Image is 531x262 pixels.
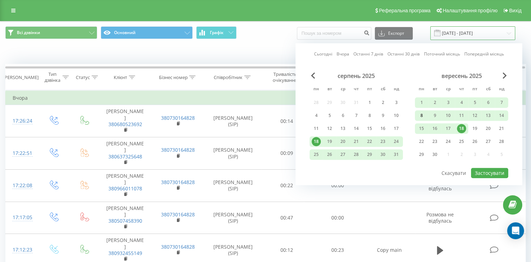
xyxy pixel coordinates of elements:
[324,84,335,95] abbr: вівторок
[196,26,237,39] button: Графік
[444,124,453,133] div: 17
[457,137,466,146] div: 25
[13,146,31,160] div: 17:22:51
[470,124,479,133] div: 19
[430,150,439,159] div: 30
[205,202,261,234] td: [PERSON_NAME] (SIP)
[312,137,321,146] div: 18
[350,149,363,160] div: чт 28 серп 2025 р.
[268,71,303,83] div: Тривалість очікування
[338,111,347,120] div: 6
[312,150,321,159] div: 25
[161,146,195,153] a: 380730164828
[76,74,90,80] div: Статус
[456,84,467,95] abbr: четвер
[390,123,403,134] div: нд 17 серп 2025 р.
[210,30,224,35] span: Графік
[468,97,482,108] div: пт 5 вер 2025 р.
[161,243,195,250] a: 380730164828
[424,51,460,58] a: Поточний місяць
[455,123,468,134] div: чт 18 вер 2025 р.
[468,136,482,147] div: пт 26 вер 2025 р.
[350,136,363,147] div: чт 21 серп 2025 р.
[495,97,508,108] div: нд 7 вер 2025 р.
[3,74,39,80] div: [PERSON_NAME]
[312,169,363,202] td: 00:00
[13,114,31,128] div: 17:26:24
[365,150,374,159] div: 29
[428,123,442,134] div: вт 16 вер 2025 р.
[455,110,468,121] div: чт 11 вер 2025 р.
[430,137,439,146] div: 23
[44,71,61,83] div: Тип дзвінка
[161,179,195,185] a: 380730164828
[325,124,334,133] div: 12
[378,150,387,159] div: 30
[378,98,387,107] div: 2
[365,98,374,107] div: 1
[108,185,142,192] a: 380966011078
[352,150,361,159] div: 28
[457,111,466,120] div: 11
[438,168,470,178] button: Скасувати
[351,84,361,95] abbr: четвер
[99,202,152,234] td: [PERSON_NAME]
[392,111,401,120] div: 10
[336,149,350,160] div: ср 27 серп 2025 р.
[442,136,455,147] div: ср 24 вер 2025 р.
[428,97,442,108] div: вт 2 вер 2025 р.
[311,84,321,95] abbr: понеділок
[312,124,321,133] div: 11
[392,98,401,107] div: 3
[442,110,455,121] div: ср 10 вер 2025 р.
[312,202,363,234] td: 00:00
[338,124,347,133] div: 13
[337,51,349,58] a: Вчора
[378,137,387,146] div: 23
[375,27,413,40] button: Експорт
[17,30,40,35] span: Всі дзвінки
[336,136,350,147] div: ср 20 серп 2025 р.
[503,72,507,79] span: Next Month
[497,98,506,107] div: 7
[6,91,526,105] td: Вчора
[99,169,152,202] td: [PERSON_NAME]
[297,27,371,40] input: Пошук за номером
[444,111,453,120] div: 10
[497,111,506,120] div: 14
[378,84,388,95] abbr: субота
[428,110,442,121] div: вт 9 вер 2025 р.
[496,84,507,95] abbr: неділя
[363,123,376,134] div: пт 15 серп 2025 р.
[468,123,482,134] div: пт 19 вер 2025 р.
[205,105,261,137] td: [PERSON_NAME] (SIP)
[495,123,508,134] div: нд 21 вер 2025 р.
[99,137,152,170] td: [PERSON_NAME]
[430,98,439,107] div: 2
[426,179,454,192] span: Розмова не відбулась
[364,84,375,95] abbr: п’ятниця
[311,72,315,79] span: Previous Month
[108,217,142,224] a: 380507458390
[482,97,495,108] div: сб 6 вер 2025 р.
[442,123,455,134] div: ср 17 вер 2025 р.
[482,123,495,134] div: сб 20 вер 2025 р.
[13,179,31,192] div: 17:22:08
[261,105,312,137] td: 00:14
[338,137,347,146] div: 20
[457,124,466,133] div: 18
[336,123,350,134] div: ср 13 серп 2025 р.
[352,137,361,146] div: 21
[108,250,142,256] a: 380932455149
[261,202,312,234] td: 00:47
[365,137,374,146] div: 22
[464,51,504,58] a: Попередній місяць
[338,84,348,95] abbr: середа
[483,84,493,95] abbr: субота
[415,136,428,147] div: пн 22 вер 2025 р.
[468,110,482,121] div: пт 12 вер 2025 р.
[161,114,195,121] a: 380730164828
[428,149,442,160] div: вт 30 вер 2025 р.
[161,211,195,218] a: 380730164828
[108,153,142,160] a: 380637325648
